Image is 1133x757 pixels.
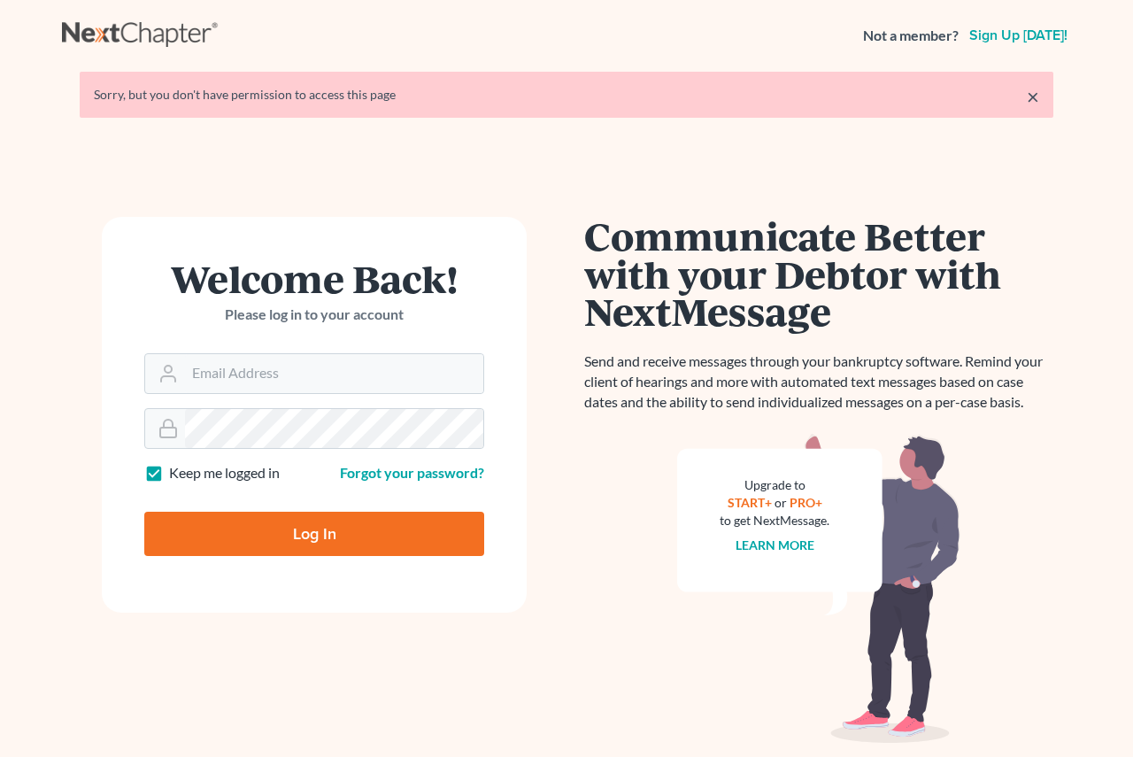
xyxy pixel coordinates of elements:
[677,434,960,744] img: nextmessage_bg-59042aed3d76b12b5cd301f8e5b87938c9018125f34e5fa2b7a6b67550977c72.svg
[1027,86,1039,107] a: ×
[340,464,484,481] a: Forgot your password?
[144,305,484,325] p: Please log in to your account
[144,259,484,297] h1: Welcome Back!
[584,217,1053,330] h1: Communicate Better with your Debtor with NextMessage
[720,512,829,529] div: to get NextMessage.
[728,495,772,510] a: START+
[144,512,484,556] input: Log In
[863,26,959,46] strong: Not a member?
[966,28,1071,42] a: Sign up [DATE]!
[736,537,814,552] a: Learn more
[720,476,829,494] div: Upgrade to
[185,354,483,393] input: Email Address
[775,495,787,510] span: or
[94,86,1039,104] div: Sorry, but you don't have permission to access this page
[790,495,822,510] a: PRO+
[169,463,280,483] label: Keep me logged in
[584,351,1053,413] p: Send and receive messages through your bankruptcy software. Remind your client of hearings and mo...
